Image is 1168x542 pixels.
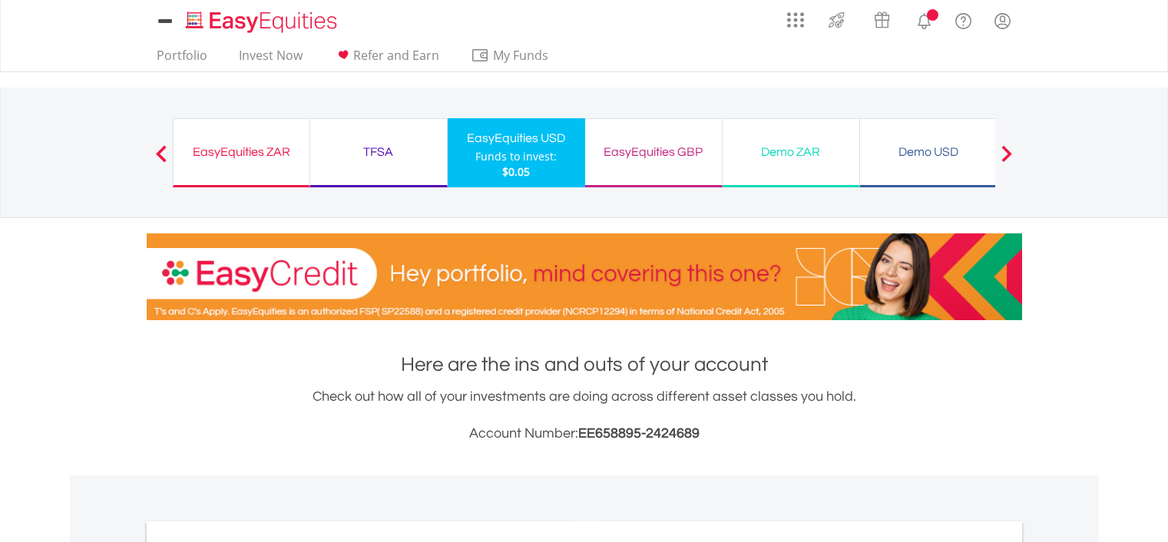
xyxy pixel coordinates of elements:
div: Check out how all of your investments are doing across different asset classes you hold. [147,386,1022,445]
span: Refer and Earn [353,47,439,64]
img: EasyCredit Promotion Banner [147,233,1022,320]
a: AppsGrid [777,4,814,28]
div: EasyEquities ZAR [183,141,300,163]
a: My Profile [983,4,1022,38]
a: Notifications [905,4,944,35]
div: Demo USD [869,141,988,163]
a: Portfolio [151,48,213,71]
a: FAQ's and Support [944,4,983,35]
button: Next [991,153,1022,168]
div: EasyEquities USD [457,127,576,149]
div: Demo ZAR [732,141,850,163]
img: EasyEquities_Logo.png [183,9,343,35]
span: My Funds [471,45,571,65]
a: Home page [180,4,343,35]
a: Vouchers [859,4,905,32]
button: Previous [146,153,177,168]
a: Invest Now [233,48,309,71]
h3: Account Number: [147,423,1022,445]
img: vouchers-v2.svg [869,8,895,32]
h1: Here are the ins and outs of your account [147,351,1022,378]
img: grid-menu-icon.svg [787,12,804,28]
span: EE658895-2424689 [578,426,700,441]
div: TFSA [319,141,438,163]
a: Refer and Earn [328,48,445,71]
div: Funds to invest: [475,149,557,164]
div: EasyEquities GBP [594,141,713,163]
span: $0.05 [502,164,530,179]
img: thrive-v2.svg [824,8,849,32]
